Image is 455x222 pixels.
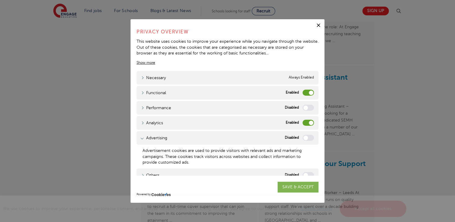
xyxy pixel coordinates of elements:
img: CookieYes Logo [151,193,171,196]
a: Show more [137,60,155,65]
a: Necessary [141,75,166,81]
a: Analytics [141,120,163,126]
div: Advertisement cookies are used to provide visitors with relevant ads and marketing campaigns. The... [143,148,312,165]
a: Functional [141,90,166,96]
a: SAVE & ACCEPT [278,182,318,193]
span: Always Enabled [289,75,314,81]
a: Performance [141,105,171,111]
a: Advertising [141,135,167,141]
a: Others [141,172,159,178]
span: We use cookies to improve your experience, personalise content, and analyse website traffic. By c... [3,206,408,211]
div: Powered by [137,193,318,197]
h4: Privacy Overview [137,28,318,35]
div: This website uses cookies to improve your experience while you navigate through the website. Out ... [137,39,318,56]
a: Accept all cookies [340,201,407,217]
a: Cookie settings [301,206,332,211]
